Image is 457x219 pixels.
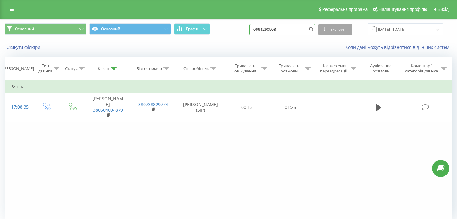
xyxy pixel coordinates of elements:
div: Тривалість очікування [231,63,260,74]
td: [PERSON_NAME] (SIP) [176,93,225,122]
a: 380738829774 [138,101,168,107]
div: Аудіозапис розмови [363,63,398,74]
span: Основний [15,26,34,31]
span: Вихід [438,7,449,12]
div: Тривалість розмови [274,63,304,74]
button: Основний [89,23,171,35]
div: [PERSON_NAME] [2,66,34,71]
td: 01:26 [269,93,312,122]
div: Тип дзвінка [38,63,52,74]
div: Назва схеми переадресації [318,63,349,74]
button: Експорт [318,24,352,35]
div: 17:08:35 [11,101,26,113]
div: Статус [65,66,78,71]
div: Співробітник [183,66,209,71]
a: 380504004879 [93,107,123,113]
div: Клієнт [98,66,110,71]
td: Вчора [5,81,452,93]
button: Скинути фільтри [5,44,43,50]
td: 00:13 [225,93,269,122]
td: [PERSON_NAME] [85,93,131,122]
div: Бізнес номер [136,66,162,71]
span: Реферальна програма [322,7,368,12]
a: Коли дані можуть відрізнятися вiд інших систем [345,44,452,50]
input: Пошук за номером [249,24,315,35]
span: Графік [186,27,198,31]
span: Налаштування профілю [379,7,427,12]
button: Графік [174,23,210,35]
div: Коментар/категорія дзвінка [403,63,440,74]
button: Основний [5,23,86,35]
